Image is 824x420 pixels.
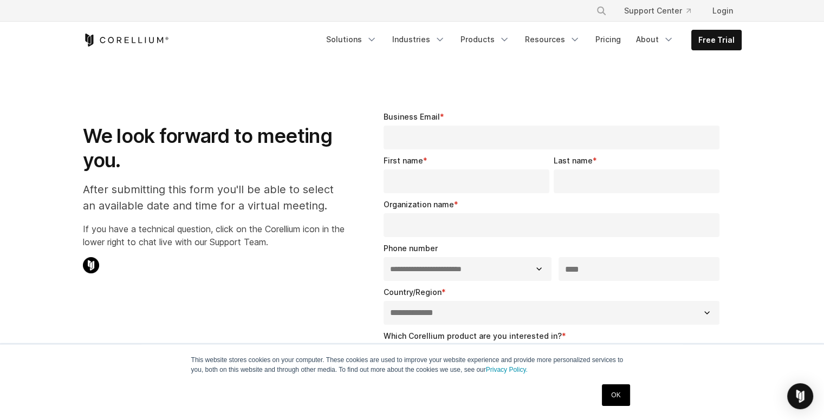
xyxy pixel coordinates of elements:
[787,383,813,409] div: Open Intercom Messenger
[692,30,741,50] a: Free Trial
[589,30,627,49] a: Pricing
[83,181,345,214] p: After submitting this form you'll be able to select an available date and time for a virtual meet...
[384,112,440,121] span: Business Email
[615,1,699,21] a: Support Center
[384,200,454,209] span: Organization name
[704,1,742,21] a: Login
[386,30,452,49] a: Industries
[83,34,169,47] a: Corellium Home
[83,124,345,173] h1: We look forward to meeting you.
[486,366,528,373] a: Privacy Policy.
[320,30,384,49] a: Solutions
[384,156,423,165] span: First name
[384,331,562,340] span: Which Corellium product are you interested in?
[320,30,742,50] div: Navigation Menu
[454,30,516,49] a: Products
[518,30,587,49] a: Resources
[554,156,593,165] span: Last name
[602,384,630,406] a: OK
[384,244,438,253] span: Phone number
[83,257,99,273] img: Corellium Chat Icon
[191,355,633,375] p: This website stores cookies on your computer. These cookies are used to improve your website expe...
[83,222,345,248] p: If you have a technical question, click on the Corellium icon in the lower right to chat live wit...
[583,1,742,21] div: Navigation Menu
[630,30,680,49] a: About
[384,287,442,297] span: Country/Region
[592,1,611,21] button: Search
